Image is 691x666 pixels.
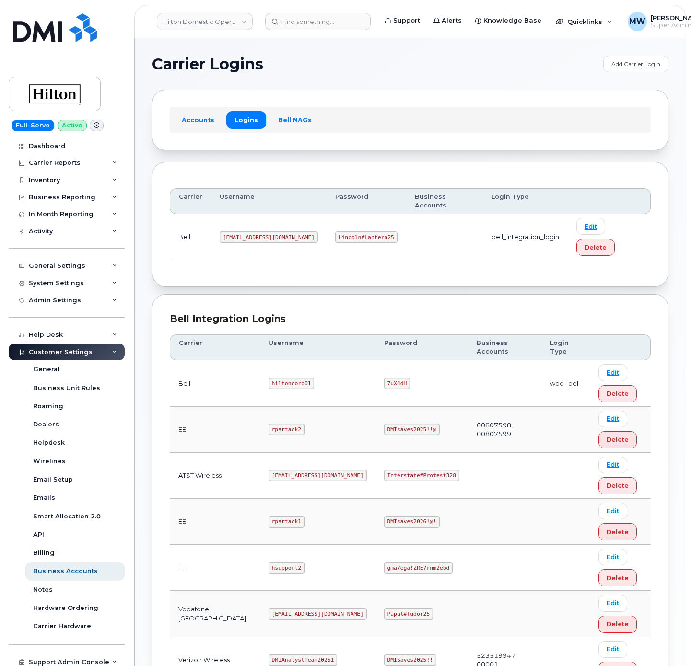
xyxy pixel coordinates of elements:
th: Username [260,334,375,361]
span: Delete [607,435,629,444]
button: Delete [598,385,637,402]
th: Login Type [483,188,568,215]
a: Edit [598,503,627,519]
span: Delete [607,620,629,629]
a: Bell NAGs [270,111,320,128]
a: Logins [226,111,266,128]
td: wpci_bell [541,360,590,406]
code: Lincoln#Lantern25 [335,231,398,243]
td: EE [170,499,260,545]
code: 7uX4dH [384,378,410,389]
code: DMIAnalystTeam20251 [269,654,337,666]
a: Edit [598,549,627,565]
td: 00807598, 00807599 [468,407,542,453]
span: Delete [585,243,607,252]
span: Delete [607,389,629,398]
div: Bell Integration Logins [170,312,651,326]
code: hiltoncorp01 [269,378,314,389]
th: Login Type [541,334,590,361]
code: [EMAIL_ADDRESS][DOMAIN_NAME] [269,470,367,481]
code: [EMAIL_ADDRESS][DOMAIN_NAME] [220,231,318,243]
a: Edit [598,641,627,658]
code: DMISaves2025!! [384,654,436,666]
td: AT&T Wireless [170,453,260,499]
a: Accounts [174,111,223,128]
code: DMIsaves2025!!@ [384,424,440,435]
th: Username [211,188,327,215]
button: Delete [598,431,637,448]
a: Add Carrier Login [603,56,668,72]
button: Delete [598,477,637,494]
code: rpartack1 [269,516,305,528]
code: Interstate#Protest328 [384,470,459,481]
a: Edit [598,411,627,427]
a: Edit [576,218,605,235]
code: [EMAIL_ADDRESS][DOMAIN_NAME] [269,608,367,620]
td: Bell [170,214,211,260]
td: Bell [170,360,260,406]
span: Delete [607,528,629,537]
button: Delete [576,239,615,256]
span: Carrier Logins [152,57,263,71]
button: Delete [598,616,637,633]
th: Business Accounts [468,334,542,361]
th: Business Accounts [406,188,483,215]
td: bell_integration_login [483,214,568,260]
td: EE [170,407,260,453]
code: gma7ega!ZRE7rnm2ebd [384,562,453,574]
code: DMIsaves2026!@! [384,516,440,528]
iframe: Messenger Launcher [649,624,684,659]
a: Edit [598,364,627,381]
code: rpartack2 [269,424,305,435]
button: Delete [598,569,637,586]
button: Delete [598,523,637,540]
th: Carrier [170,188,211,215]
th: Password [375,334,468,361]
span: Delete [607,481,629,490]
code: Papal#Tudor25 [384,608,433,620]
a: Edit [598,595,627,611]
td: EE [170,545,260,591]
code: hsupport2 [269,562,305,574]
a: Edit [598,457,627,473]
td: Vodafone [GEOGRAPHIC_DATA] [170,591,260,637]
th: Carrier [170,334,260,361]
span: Delete [607,574,629,583]
th: Password [327,188,406,215]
